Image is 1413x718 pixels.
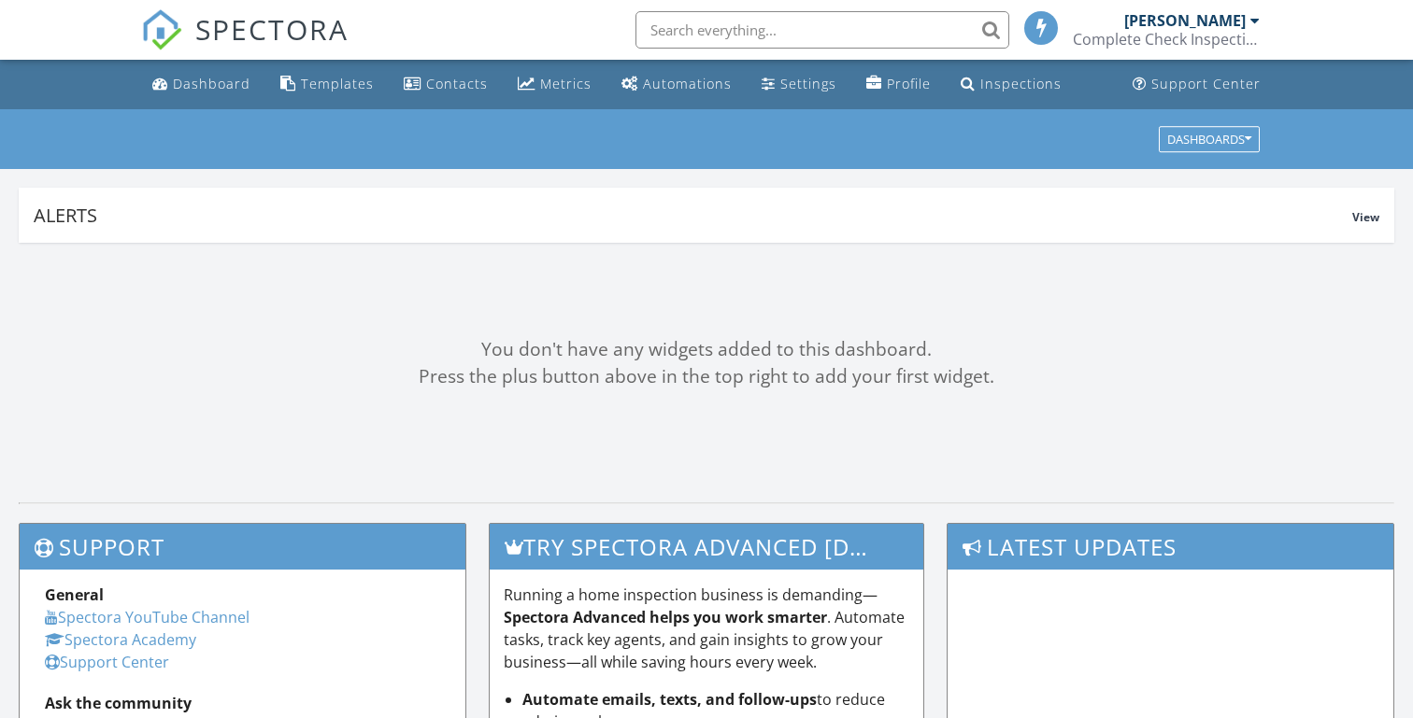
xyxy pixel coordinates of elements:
strong: General [45,584,104,605]
a: Support Center [1125,67,1268,102]
div: Contacts [426,75,488,92]
a: Spectora YouTube Channel [45,607,250,627]
span: View [1352,209,1379,225]
div: Ask the community [45,692,440,714]
div: Alerts [34,203,1352,228]
div: Templates [301,75,374,92]
h3: Latest Updates [948,524,1393,570]
div: Dashboard [173,75,250,92]
button: Dashboards [1159,126,1260,152]
div: Inspections [980,75,1062,92]
a: Inspections [953,67,1069,102]
img: The Best Home Inspection Software - Spectora [141,9,182,50]
div: Profile [887,75,931,92]
a: Metrics [510,67,599,102]
a: Automations (Basic) [614,67,739,102]
span: SPECTORA [195,9,349,49]
div: Support Center [1151,75,1261,92]
div: Press the plus button above in the top right to add your first widget. [19,363,1394,390]
input: Search everything... [635,11,1009,49]
a: Templates [273,67,381,102]
div: Settings [780,75,836,92]
div: Complete Check Inspections, LLC [1073,30,1260,49]
div: You don't have any widgets added to this dashboard. [19,336,1394,363]
div: Automations [643,75,732,92]
a: Dashboard [145,67,258,102]
h3: Try spectora advanced [DATE] [490,524,924,570]
div: Metrics [540,75,592,92]
a: SPECTORA [141,25,349,64]
strong: Automate emails, texts, and follow-ups [522,689,817,710]
a: Settings [754,67,844,102]
a: Company Profile [859,67,938,102]
p: Running a home inspection business is demanding— . Automate tasks, track key agents, and gain ins... [504,584,910,673]
strong: Spectora Advanced helps you work smarter [504,607,827,627]
a: Support Center [45,652,169,672]
h3: Support [20,524,465,570]
a: Spectora Academy [45,629,196,650]
div: [PERSON_NAME] [1124,11,1246,30]
div: Dashboards [1167,133,1251,146]
a: Contacts [396,67,495,102]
